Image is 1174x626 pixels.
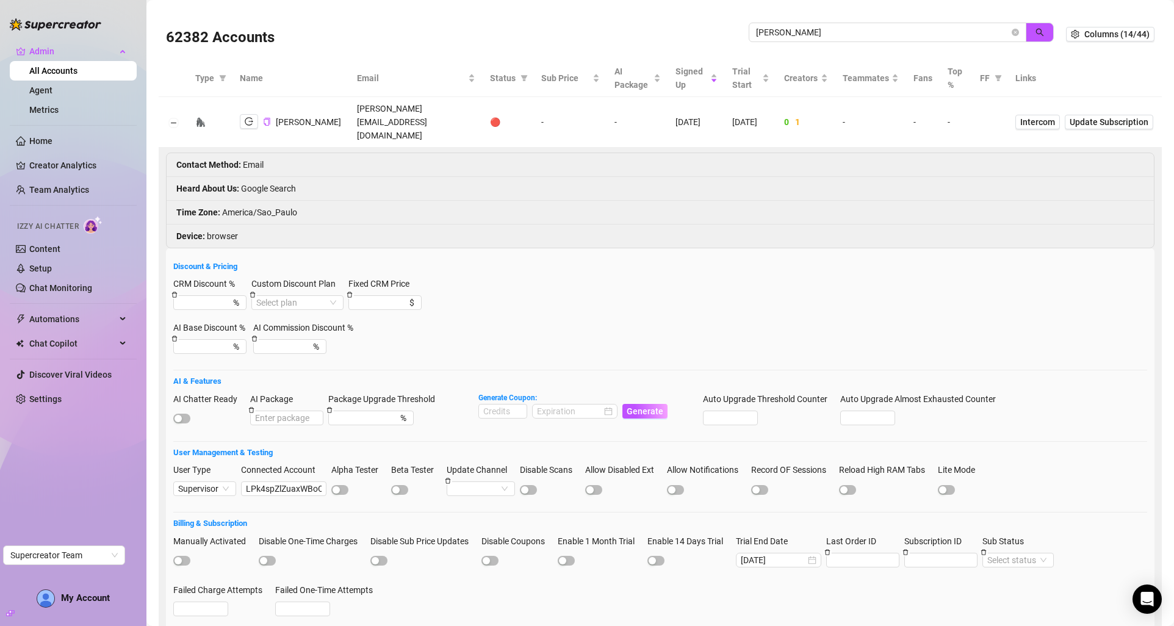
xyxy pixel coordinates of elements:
[241,463,323,477] label: Connected Account
[232,60,350,97] th: Name
[736,534,796,548] label: Trial End Date
[16,339,24,348] img: Chat Copilot
[1065,115,1153,129] button: Update Subscription
[534,97,607,148] td: -
[331,463,386,477] label: Alpha Tester
[1133,585,1162,614] div: Open Intercom Messenger
[173,463,218,477] label: User Type
[173,375,1147,387] h5: AI & Features
[17,221,79,232] span: Izzy AI Chatter
[248,407,254,413] span: delete
[445,478,451,484] span: delete
[840,392,1004,406] label: Auto Upgrade Almost Exhausted Counter
[751,463,834,477] label: Record OF Sessions
[331,485,348,495] button: Alpha Tester
[1012,29,1019,36] span: close-circle
[668,97,725,148] td: [DATE]
[479,405,527,418] input: Credits
[29,309,116,329] span: Automations
[520,485,537,495] button: Disable Scans
[84,216,103,234] img: AI Chatter
[756,26,1009,39] input: Search by UID / Name / Email / Creator Username
[241,481,326,496] input: Connected Account
[173,321,253,334] label: AI Base Discount %
[29,283,92,293] a: Chat Monitoring
[622,404,668,419] button: Generate
[534,60,607,97] th: Sub Price
[168,118,178,128] button: Collapse row
[10,18,101,31] img: logo-BBDzfeDw.svg
[167,225,1154,248] li: browser
[251,336,257,342] span: delete
[478,394,537,402] strong: Generate Coupon:
[668,60,725,97] th: Signed Up
[195,71,214,85] span: Type
[995,74,1002,82] span: filter
[520,74,528,82] span: filter
[176,184,239,193] strong: Heard About Us :
[178,340,231,353] input: AI Base Discount %
[251,277,344,290] label: Custom Discount Plan
[1020,115,1055,129] span: Intercom
[370,534,477,548] label: Disable Sub Price Updates
[37,590,54,607] img: AD_cMMTxCeTpmN1d5MnKJ1j-_uXZCpTKapSSqNGg4PyXtR_tCW7gZXTNmFz2tpVv9LSyNV7ff1CaS4f4q0HLYKULQOwoM5GQR...
[732,65,760,92] span: Trial Start
[173,277,243,290] label: CRM Discount %
[167,177,1154,201] li: Google Search
[520,463,580,477] label: Disable Scans
[29,244,60,254] a: Content
[178,482,231,495] span: Supervisor
[667,485,684,495] button: Allow Notifications
[784,117,789,127] span: 0
[843,117,845,127] span: -
[176,160,241,170] strong: Contact Method :
[725,60,777,97] th: Trial Start
[607,97,668,148] td: -
[167,201,1154,225] li: America/Sao_Paulo
[1015,115,1060,129] a: Intercom
[585,485,602,495] button: Allow Disabled Ext
[905,553,977,567] input: Subscription ID
[704,411,757,425] input: Auto Upgrade Threshold Counter
[906,60,940,97] th: Fans
[348,277,417,290] label: Fixed CRM Price
[353,296,407,309] input: Fixed CRM Price
[10,546,118,564] span: Supercreator Team
[217,69,229,87] span: filter
[29,156,127,175] a: Creator Analytics
[29,66,77,76] a: All Accounts
[938,463,983,477] label: Lite Mode
[841,411,895,425] input: Auto Upgrade Almost Exhausted Counter
[29,394,62,404] a: Settings
[982,534,1032,548] label: Sub Status
[253,321,361,334] label: AI Commission Discount %
[1071,30,1079,38] span: setting
[824,549,830,555] span: delete
[667,463,746,477] label: Allow Notifications
[839,463,933,477] label: Reload High RAM Tabs
[173,261,1147,273] h5: Discount & Pricing
[173,392,245,406] label: AI Chatter Ready
[1008,60,1162,97] th: Links
[16,314,26,324] span: thunderbolt
[350,60,483,97] th: Email
[173,414,190,423] button: AI Chatter Ready
[904,534,970,548] label: Subscription ID
[541,71,590,85] span: Sub Price
[171,336,178,342] span: delete
[370,556,387,566] button: Disable Sub Price Updates
[29,370,112,380] a: Discover Viral Videos
[981,549,987,555] span: delete
[347,292,353,298] span: delete
[173,556,190,566] button: Manually Activated
[992,69,1004,87] span: filter
[1084,29,1150,39] span: Columns (14/44)
[585,463,662,477] label: Allow Disabled Ext
[176,231,205,241] strong: Device :
[906,97,940,148] td: -
[219,74,226,82] span: filter
[490,117,500,127] span: 🔴
[29,334,116,353] span: Chat Copilot
[275,583,381,597] label: Failed One-Time Attempts
[839,485,856,495] button: Reload High RAM Tabs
